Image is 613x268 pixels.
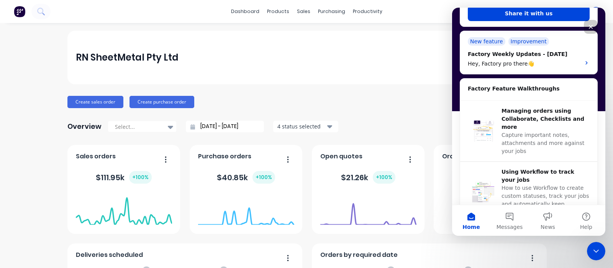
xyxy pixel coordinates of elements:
[587,242,605,260] iframe: Intercom live chat
[76,50,179,65] div: RN SheetMetal Pty Ltd
[452,8,605,236] iframe: Intercom live chat
[14,6,25,17] img: Factory
[314,6,349,17] div: purchasing
[56,30,97,38] div: Improvement
[16,43,124,51] div: Factory Weekly Updates - [DATE]
[273,121,338,132] button: 4 status selected
[277,122,326,130] div: 4 status selected
[49,99,138,123] div: Managing orders using Collaborate, Checklists and more
[10,217,28,222] span: Home
[349,6,386,17] div: productivity
[96,171,152,184] div: $ 111.95k
[8,93,145,154] div: Managing orders using Collaborate, Checklists and moreCapture important notes, attachments and mo...
[293,6,314,17] div: sales
[49,124,132,146] span: Capture important notes, attachments and more against your jobs
[227,6,263,17] a: dashboard
[8,154,145,215] div: Using Workflow to track your jobsHow to use Workflow to create custom statuses, track your jobs a...
[77,197,115,228] button: News
[129,96,194,108] button: Create purchase order
[263,6,293,17] div: products
[44,217,71,222] span: Messages
[89,217,103,222] span: News
[252,171,275,184] div: + 100 %
[128,217,140,222] span: Help
[341,171,395,184] div: $ 21.26k
[129,171,152,184] div: + 100 %
[373,171,395,184] div: + 100 %
[76,152,116,161] span: Sales orders
[16,30,53,38] div: New feature
[217,171,275,184] div: $ 40.85k
[76,250,143,260] span: Deliveries scheduled
[49,160,138,176] div: Using Workflow to track your jobs
[320,152,362,161] span: Open quotes
[198,152,251,161] span: Purchase orders
[16,52,124,60] div: Hey, Factory pro there👋
[67,119,102,134] div: Overview
[49,177,137,207] span: How to use Workflow to create custom statuses, track your jobs and automatically keep customers u...
[132,12,146,26] div: Close
[115,197,153,228] button: Help
[16,77,138,85] h2: Factory Feature Walkthroughs
[67,96,123,108] button: Create sales order
[442,152,496,161] span: Orders by status
[38,197,77,228] button: Messages
[524,6,552,17] div: settings
[8,23,146,67] div: New featureImprovementFactory Weekly Updates - [DATE]Hey, Factory pro there👋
